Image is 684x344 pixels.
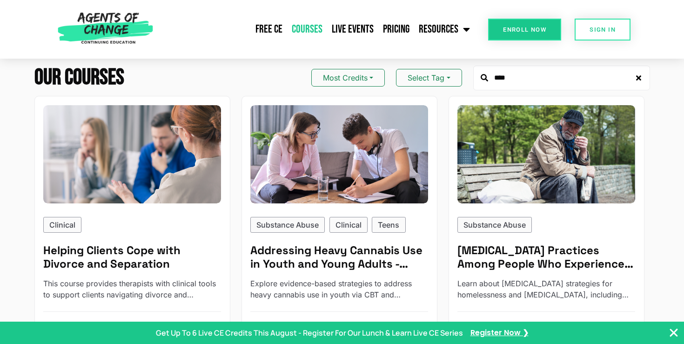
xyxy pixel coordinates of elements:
[34,67,124,89] h2: Our Courses
[470,328,529,338] a: Register Now ❯
[43,105,221,203] img: Helping Clients Cope with Divorce and Separation (3 General CE Credit)
[311,69,385,87] button: Most Credits
[43,278,221,300] p: This course provides therapists with clinical tools to support clients navigating divorce and sep...
[575,19,630,40] a: SIGN IN
[488,19,561,40] a: Enroll Now
[378,18,414,41] a: Pricing
[43,244,221,271] h5: Helping Clients Cope with Divorce and Separation
[503,27,546,33] span: Enroll Now
[250,244,428,271] h5: Addressing Heavy Cannabis Use in Youth and Young Adults - Reading Based
[250,278,428,300] p: Explore evidence-based strategies to address heavy cannabis use in youth via CBT and motivational...
[378,219,399,230] p: Teens
[156,327,463,338] p: Get Up To 6 Live CE Credits This August - Register For Our Lunch & Learn Live CE Series
[327,18,378,41] a: Live Events
[251,18,287,41] a: Free CE
[457,244,635,271] h5: Harm Reduction Practices Among People Who Experience Homelessness and Alcohol Dependence - Readin...
[463,219,526,230] p: Substance Abuse
[590,27,616,33] span: SIGN IN
[457,105,635,203] img: Harm Reduction Practices Among People Who Experience Homelessness and Alcohol Dependence (1.5 Gen...
[396,69,462,87] button: Select Tag
[668,327,679,338] button: Close Banner
[250,105,428,203] img: Addressing Heavy Cannabis Use in Youth and Young Adults (2 General CE Credit) - Reading Based
[287,18,327,41] a: Courses
[457,278,635,300] p: Learn about harm reduction strategies for homelessness and alcohol dependence, including drinking...
[335,219,362,230] p: Clinical
[157,18,475,41] nav: Menu
[256,219,319,230] p: Substance Abuse
[414,18,475,41] a: Resources
[49,219,75,230] p: Clinical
